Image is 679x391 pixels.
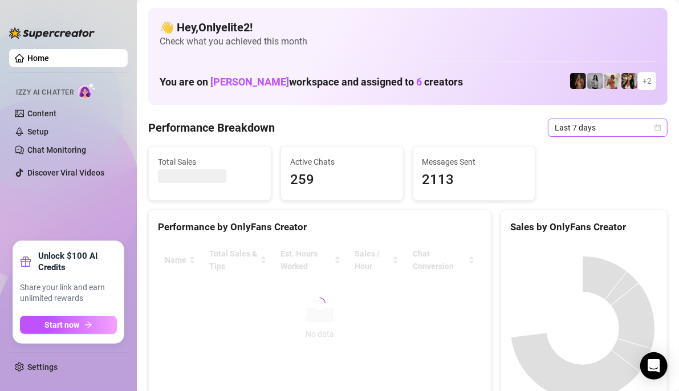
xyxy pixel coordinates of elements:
[38,250,117,273] strong: Unlock $100 AI Credits
[84,321,92,329] span: arrow-right
[160,19,656,35] h4: 👋 Hey, Onlyelite2 !
[510,219,658,235] div: Sales by OnlyFans Creator
[20,316,117,334] button: Start nowarrow-right
[16,87,74,98] span: Izzy AI Chatter
[422,169,526,191] span: 2113
[27,145,86,154] a: Chat Monitoring
[148,120,275,136] h4: Performance Breakdown
[20,256,31,267] span: gift
[45,320,80,329] span: Start now
[78,83,96,99] img: AI Chatter
[570,73,586,89] img: the_bohema
[27,109,56,118] a: Content
[210,76,289,88] span: [PERSON_NAME]
[158,156,262,168] span: Total Sales
[312,296,327,311] span: loading
[27,168,104,177] a: Discover Viral Videos
[416,76,422,88] span: 6
[555,119,661,136] span: Last 7 days
[422,156,526,168] span: Messages Sent
[643,75,652,87] span: + 2
[290,156,394,168] span: Active Chats
[604,73,620,89] img: Green
[27,127,48,136] a: Setup
[27,54,49,63] a: Home
[160,76,463,88] h1: You are on workspace and assigned to creators
[158,219,482,235] div: Performance by OnlyFans Creator
[640,352,668,380] div: Open Intercom Messenger
[654,124,661,131] span: calendar
[587,73,603,89] img: A
[160,35,656,48] span: Check what you achieved this month
[621,73,637,89] img: AdelDahan
[27,363,58,372] a: Settings
[20,282,117,304] span: Share your link and earn unlimited rewards
[290,169,394,191] span: 259
[9,27,95,39] img: logo-BBDzfeDw.svg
